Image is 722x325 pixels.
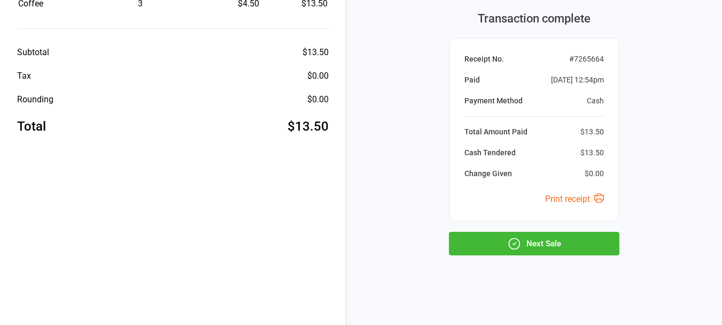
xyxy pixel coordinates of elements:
[17,46,49,59] div: Subtotal
[307,93,329,106] div: $0.00
[464,95,523,107] div: Payment Method
[449,232,619,255] button: Next Sale
[464,126,527,138] div: Total Amount Paid
[302,46,329,59] div: $13.50
[307,70,329,82] div: $0.00
[464,54,504,65] div: Receipt No.
[464,74,480,86] div: Paid
[464,147,516,158] div: Cash Tendered
[569,54,604,65] div: # 7265664
[288,117,329,136] div: $13.50
[464,168,512,179] div: Change Given
[17,70,31,82] div: Tax
[545,194,604,204] a: Print receipt
[17,93,53,106] div: Rounding
[551,74,604,86] div: [DATE] 12:54pm
[585,168,604,179] div: $0.00
[449,10,619,27] div: Transaction complete
[580,126,604,138] div: $13.50
[17,117,46,136] div: Total
[580,147,604,158] div: $13.50
[587,95,604,107] div: Cash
